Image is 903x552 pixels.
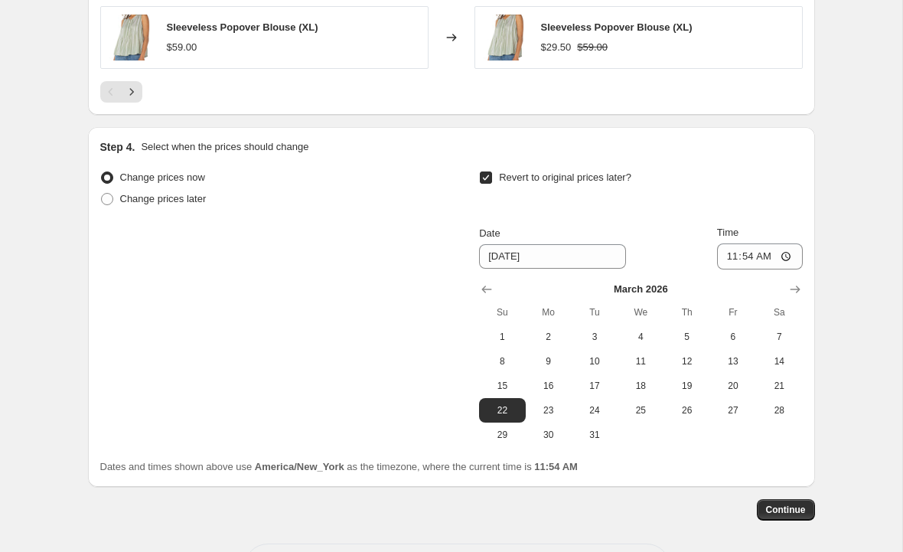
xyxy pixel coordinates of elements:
button: Saturday March 21 2026 [756,374,802,398]
span: 10 [578,355,611,367]
button: Wednesday March 18 2026 [618,374,663,398]
th: Tuesday [572,300,618,325]
span: Change prices now [120,171,205,183]
button: Sunday March 15 2026 [479,374,525,398]
span: 27 [716,404,750,416]
span: 4 [624,331,657,343]
span: 12 [670,355,703,367]
span: Revert to original prices later? [499,171,631,183]
button: Monday March 2 2026 [526,325,572,349]
input: 12:00 [717,243,803,269]
button: Friday March 27 2026 [710,398,756,423]
button: Thursday March 19 2026 [663,374,709,398]
span: Su [485,306,519,318]
span: 15 [485,380,519,392]
span: Th [670,306,703,318]
span: 20 [716,380,750,392]
span: 9 [532,355,566,367]
span: 2 [532,331,566,343]
span: 13 [716,355,750,367]
span: 16 [532,380,566,392]
div: $59.00 [167,40,197,55]
button: Show previous month, February 2026 [476,279,497,300]
span: 14 [762,355,796,367]
button: Friday March 13 2026 [710,349,756,374]
span: 5 [670,331,703,343]
div: $29.50 [541,40,572,55]
span: 21 [762,380,796,392]
span: Sa [762,306,796,318]
button: Wednesday March 4 2026 [618,325,663,349]
span: 1 [485,331,519,343]
button: Sunday March 8 2026 [479,349,525,374]
button: Monday March 30 2026 [526,423,572,447]
strike: $59.00 [577,40,608,55]
button: Thursday March 5 2026 [663,325,709,349]
button: Tuesday March 31 2026 [572,423,618,447]
button: Tuesday March 3 2026 [572,325,618,349]
span: 7 [762,331,796,343]
button: Saturday March 28 2026 [756,398,802,423]
span: 25 [624,404,657,416]
button: Sunday March 1 2026 [479,325,525,349]
span: 29 [485,429,519,441]
input: 8/15/2025 [479,244,626,269]
span: 22 [485,404,519,416]
button: Continue [757,499,815,521]
span: Tu [578,306,611,318]
span: 6 [716,331,750,343]
button: Sunday March 22 2026 [479,398,525,423]
span: Sleeveless Popover Blouse (XL) [541,21,693,33]
span: 17 [578,380,611,392]
th: Wednesday [618,300,663,325]
img: unnamedcopy_f98ea02a-68f9-4c46-9fc8-d4106e99c8eb_80x.jpg [483,15,529,60]
span: Dates and times shown above use as the timezone, where the current time is [100,461,578,472]
button: Saturday March 7 2026 [756,325,802,349]
span: 18 [624,380,657,392]
span: 3 [578,331,611,343]
span: Change prices later [120,193,207,204]
span: 26 [670,404,703,416]
span: Sleeveless Popover Blouse (XL) [167,21,318,33]
button: Tuesday March 24 2026 [572,398,618,423]
span: 11 [624,355,657,367]
span: 23 [532,404,566,416]
button: Tuesday March 10 2026 [572,349,618,374]
span: We [624,306,657,318]
button: Wednesday March 25 2026 [618,398,663,423]
button: Friday March 6 2026 [710,325,756,349]
span: 31 [578,429,611,441]
button: Thursday March 26 2026 [663,398,709,423]
span: Date [479,227,500,239]
button: Wednesday March 11 2026 [618,349,663,374]
b: America/New_York [255,461,344,472]
button: Show next month, April 2026 [784,279,806,300]
span: Continue [766,504,806,516]
img: unnamedcopy_f98ea02a-68f9-4c46-9fc8-d4106e99c8eb_80x.jpg [109,15,155,60]
th: Thursday [663,300,709,325]
span: Time [717,227,738,238]
span: 24 [578,404,611,416]
button: Tuesday March 17 2026 [572,374,618,398]
span: 30 [532,429,566,441]
nav: Pagination [100,81,142,103]
button: Friday March 20 2026 [710,374,756,398]
h2: Step 4. [100,139,135,155]
button: Sunday March 29 2026 [479,423,525,447]
th: Saturday [756,300,802,325]
span: Fr [716,306,750,318]
button: Next [121,81,142,103]
p: Select when the prices should change [141,139,308,155]
span: 28 [762,404,796,416]
button: Saturday March 14 2026 [756,349,802,374]
span: 8 [485,355,519,367]
button: Monday March 16 2026 [526,374,572,398]
span: 19 [670,380,703,392]
th: Sunday [479,300,525,325]
button: Thursday March 12 2026 [663,349,709,374]
b: 11:54 AM [534,461,578,472]
span: Mo [532,306,566,318]
th: Friday [710,300,756,325]
button: Monday March 23 2026 [526,398,572,423]
button: Monday March 9 2026 [526,349,572,374]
